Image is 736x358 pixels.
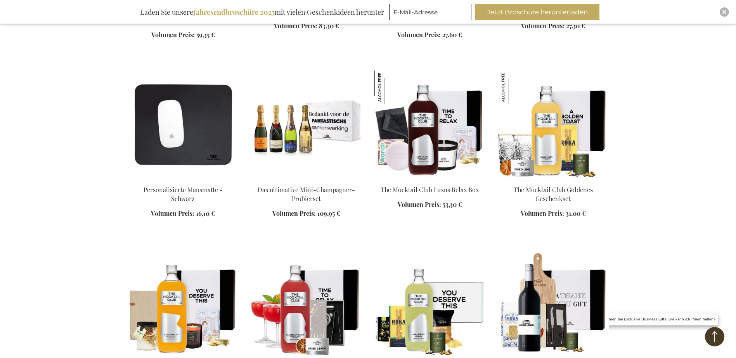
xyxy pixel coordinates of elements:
span: Volumen Preis: [151,209,194,217]
span: 83,30 € [319,22,339,30]
span: Volumen Preis: [272,209,316,217]
button: Jetzt Broschüre herunterladen [475,4,599,20]
img: The Ultimate Mini Champagne Tasting Set [251,71,362,179]
a: Volumen Preis: 109,95 € [272,209,340,218]
img: Close [722,10,727,14]
a: Volumen Preis: 53,30 € [398,200,462,209]
div: Close [720,7,729,17]
img: Die Käse & Wein Kollektion [498,250,609,358]
span: 27,60 € [442,31,462,39]
span: Volumen Preis: [151,31,195,39]
span: Volumen Preis: [397,31,441,39]
input: E-Mail-Adresse [389,4,471,20]
span: 53,30 € [443,200,462,208]
span: 31,00 € [566,209,586,217]
a: Volumen Preis: 16,10 € [151,209,215,218]
a: Das ultimative Mini-Champagner-Probierset [258,186,355,203]
b: Jahresendbroschüre 2025 [193,7,275,17]
span: Volumen Preis: [274,22,317,30]
span: 16,10 € [196,209,215,217]
span: 27,30 € [566,22,585,30]
img: The Mocktail Club Masterclass Box [251,250,362,358]
a: The Mocktail Club Luxus Relax Box [381,186,479,194]
a: Volumen Preis: 31,00 € [521,209,586,218]
span: Volumen Preis: [521,22,565,30]
img: The Mocktail Club Luxury Relax Box [374,71,485,179]
img: The Mocktail Club Luxus Relax Box [374,71,408,104]
img: The Mocktail Club Golden Gift Set Ginger Gem [498,71,609,179]
a: Volumen Preis: 27,30 € [521,22,585,31]
a: Personalisierte Mausmatte - Schwarz [144,186,223,203]
a: Volumen Preis: 27,60 € [397,31,462,40]
a: Volumen Preis: 59,35 € [151,31,215,40]
a: Personalised Leather Mouse Pad - Black [128,176,239,183]
span: Volumen Preis: [521,209,564,217]
form: marketing offers and promotions [389,4,474,22]
a: The Ultimate Mini Champagne Tasting Set [251,176,362,183]
span: Volumen Preis: [398,200,441,208]
a: Volumen Preis: 83,30 € [274,22,339,31]
div: Laden Sie unsere mit vielen Geschenkideen herunter [137,4,388,20]
a: The Mocktail Club Goldenes Geschenkset [514,186,593,203]
span: 59,35 € [196,31,215,39]
a: The Mocktail Club Luxury Relax Box The Mocktail Club Luxus Relax Box [374,176,485,183]
img: The Mocktail Club Basilikum & Bites Geschenkset [374,250,485,358]
img: Personalised Leather Mouse Pad - Black [128,71,239,179]
span: 109,95 € [317,209,340,217]
img: The Mocktail Club Goldenes Geschenkset [498,71,531,104]
img: The Mocktail Club Relaxation Gift Box [128,250,239,358]
a: The Mocktail Club Golden Gift Set Ginger Gem The Mocktail Club Goldenes Geschenkset [498,176,609,183]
